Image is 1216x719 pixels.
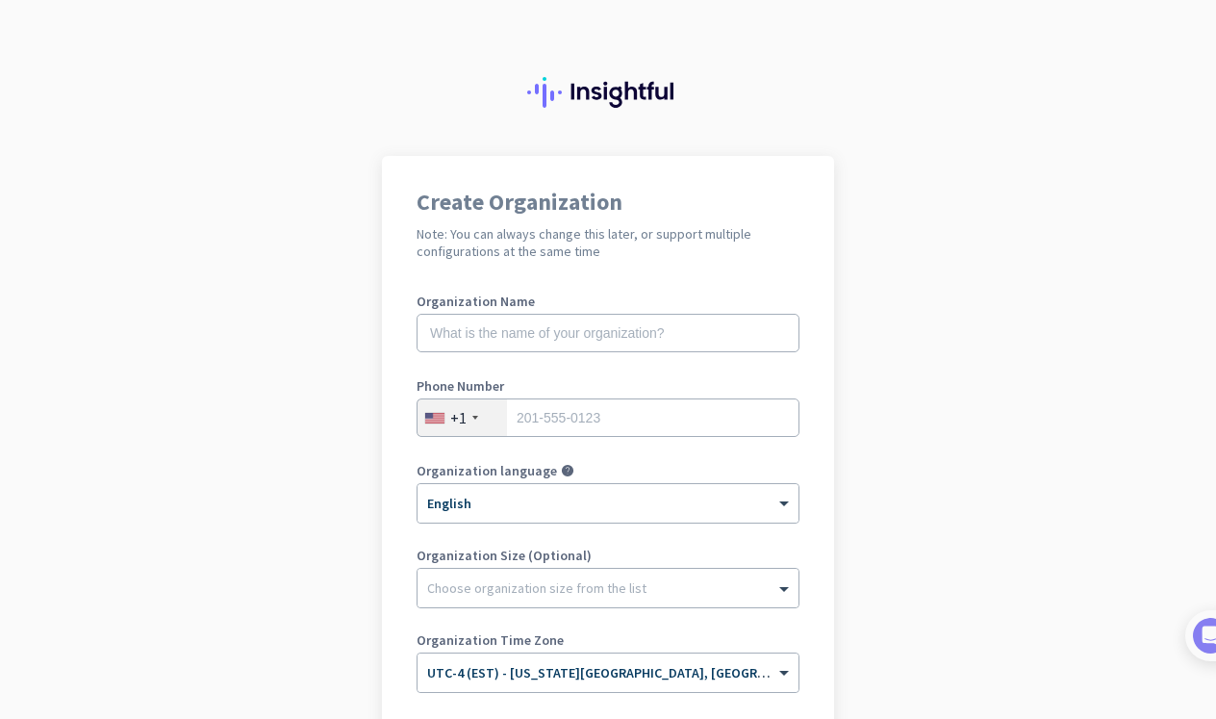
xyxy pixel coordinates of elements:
[417,549,799,562] label: Organization Size (Optional)
[417,633,799,647] label: Organization Time Zone
[417,225,799,260] h2: Note: You can always change this later, or support multiple configurations at the same time
[417,464,557,477] label: Organization language
[417,398,799,437] input: 201-555-0123
[450,408,467,427] div: +1
[417,379,799,393] label: Phone Number
[561,464,574,477] i: help
[417,295,799,308] label: Organization Name
[417,314,799,352] input: What is the name of your organization?
[527,77,689,108] img: Insightful
[417,191,799,214] h1: Create Organization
